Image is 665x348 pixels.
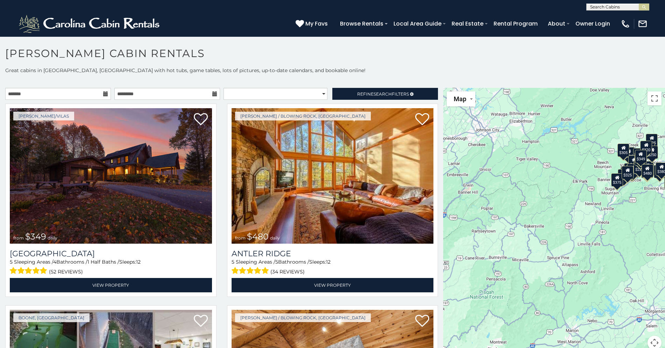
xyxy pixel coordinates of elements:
span: daily [270,235,280,241]
span: 1 Half Baths / [87,259,119,265]
div: $525 [646,134,658,147]
span: 12 [326,259,331,265]
a: Browse Rentals [337,18,387,30]
div: $320 [640,141,652,154]
div: $305 [618,144,630,157]
span: Refine Filters [357,91,409,97]
img: phone-regular-white.png [621,19,630,29]
div: $225 [634,160,646,174]
a: Owner Login [572,18,614,30]
div: $395 [627,163,639,177]
img: Diamond Creek Lodge [10,108,212,244]
a: Boone, [GEOGRAPHIC_DATA] [13,313,90,322]
a: About [544,18,569,30]
a: Antler Ridge [232,249,434,258]
span: from [13,235,24,241]
a: Real Estate [448,18,487,30]
a: View Property [232,278,434,292]
div: $250 [646,146,658,159]
button: Change map style [447,91,475,106]
a: Add to favorites [194,112,208,127]
a: Add to favorites [194,314,208,329]
span: My Favs [305,19,328,28]
span: Map [454,95,466,103]
a: Diamond Creek Lodge from $349 daily [10,108,212,244]
div: $485 [626,165,638,178]
div: Sleeping Areas / Bathrooms / Sleeps: [10,258,212,276]
div: $410 [628,155,640,169]
div: $325 [622,166,634,179]
span: 4 [53,259,56,265]
span: $480 [247,231,269,242]
a: View Property [10,278,212,292]
img: mail-regular-white.png [638,19,648,29]
a: [PERSON_NAME]/Vilas [13,112,74,120]
span: 5 [10,259,13,265]
a: Antler Ridge from $480 daily [232,108,434,244]
a: [PERSON_NAME] / Blowing Rock, [GEOGRAPHIC_DATA] [235,112,371,120]
span: $349 [25,231,46,242]
div: $330 [618,169,630,182]
img: Antler Ridge [232,108,434,244]
span: Search [374,91,392,97]
div: $375 [611,173,623,187]
div: Sleeping Areas / Bathrooms / Sleeps: [232,258,434,276]
h3: Diamond Creek Lodge [10,249,212,258]
div: $400 [624,163,636,176]
div: $565 [633,148,645,161]
span: from [235,235,246,241]
span: (52 reviews) [49,267,83,276]
span: 5 [232,259,234,265]
div: $349 [635,150,647,163]
img: White-1-2.png [17,13,163,34]
a: Rental Program [490,18,541,30]
div: $395 [642,161,653,174]
a: RefineSearchFilters [332,88,438,100]
a: Add to favorites [415,112,429,127]
a: My Favs [296,19,330,28]
div: $480 [642,164,653,178]
a: Local Area Guide [390,18,445,30]
span: daily [48,235,57,241]
a: Add to favorites [415,314,429,329]
span: (34 reviews) [270,267,305,276]
button: Toggle fullscreen view [648,91,662,105]
a: [PERSON_NAME] / Blowing Rock, [GEOGRAPHIC_DATA] [235,313,371,322]
span: 12 [136,259,141,265]
span: 5 [275,259,278,265]
a: [GEOGRAPHIC_DATA] [10,249,212,258]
